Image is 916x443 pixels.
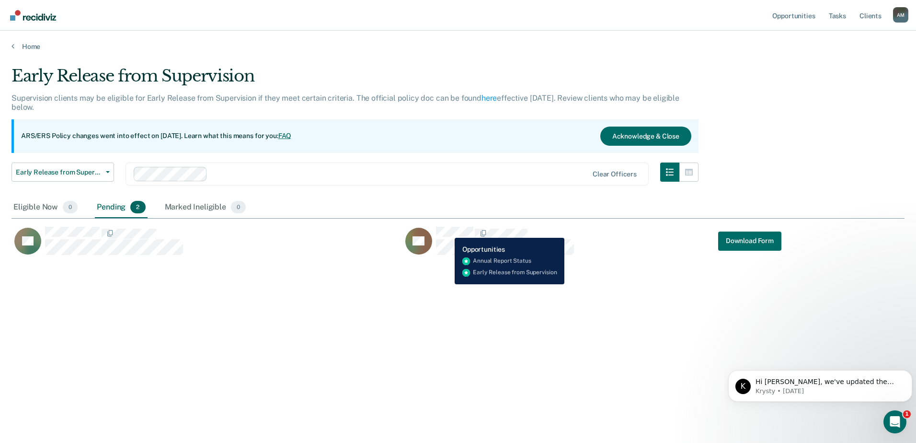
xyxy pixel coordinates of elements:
div: Eligible Now0 [11,197,80,218]
a: Home [11,42,905,51]
button: Profile dropdown button [893,7,908,23]
a: Navigate to form link [718,231,781,250]
p: Supervision clients may be eligible for Early Release from Supervision if they meet certain crite... [11,93,679,112]
button: Download Form [718,231,781,250]
a: FAQ [278,132,292,140]
img: Recidiviz [10,10,56,21]
div: Pending2 [95,197,147,218]
iframe: Intercom notifications message [724,350,916,417]
div: Early Release from Supervision [11,66,698,93]
div: CaseloadOpportunityCell-02538362 [11,226,402,265]
span: 0 [63,201,78,213]
p: ARS/ERS Policy changes went into effect on [DATE]. Learn what this means for you: [21,131,291,141]
div: A M [893,7,908,23]
div: Marked Ineligible0 [163,197,248,218]
span: 1 [903,410,911,418]
span: Early Release from Supervision [16,168,102,176]
span: 2 [130,201,145,213]
div: CaseloadOpportunityCell-02702517 [402,226,793,265]
button: Acknowledge & Close [600,127,691,146]
button: Early Release from Supervision [11,163,114,182]
a: here [481,93,497,103]
iframe: Intercom live chat [883,410,906,433]
div: Clear officers [593,170,637,178]
span: 0 [231,201,246,213]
